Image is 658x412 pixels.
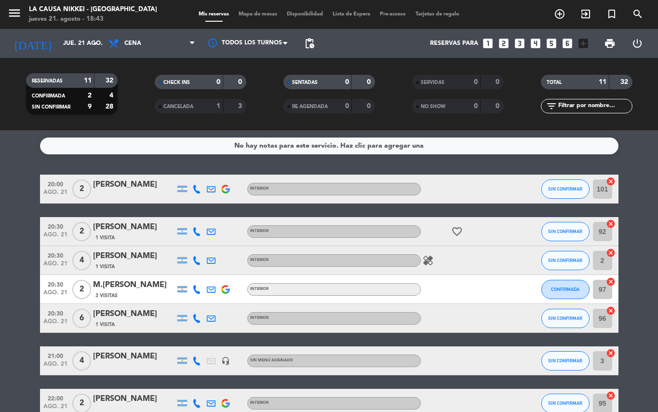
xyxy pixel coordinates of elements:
span: CANCELADA [163,104,193,109]
span: SIN CONFIRMAR [548,316,582,321]
strong: 4 [109,92,115,99]
i: looks_3 [513,37,526,50]
i: [DATE] [7,33,58,54]
strong: 0 [474,79,478,85]
div: No hay notas para este servicio. Haz clic para agregar una [234,140,424,151]
i: headset_mic [221,357,230,365]
button: SIN CONFIRMAR [541,222,590,241]
span: INTERIOR [250,401,269,405]
span: CONFIRMADA [551,287,579,292]
strong: 0 [367,79,373,85]
i: looks_one [482,37,494,50]
i: cancel [606,306,616,316]
span: 3 Visitas [95,292,118,300]
input: Filtrar por nombre... [557,101,632,111]
strong: 1 [216,103,220,110]
span: Mapa de mesas [234,12,282,17]
strong: 0 [496,79,501,85]
i: arrow_drop_down [90,38,101,49]
span: 22:00 [43,392,67,403]
div: [PERSON_NAME] [93,250,175,262]
span: NO SHOW [421,104,445,109]
i: healing [422,255,434,266]
button: SIN CONFIRMAR [541,179,590,199]
strong: 0 [474,103,478,110]
span: INTERIOR [250,187,269,191]
button: SIN CONFIRMAR [541,351,590,371]
i: add_circle_outline [554,8,565,20]
i: cancel [606,177,616,186]
div: jueves 21. agosto - 18:43 [29,14,157,24]
span: ago. 21 [43,261,67,272]
span: SIN CONFIRMAR [548,258,582,263]
span: 20:30 [43,307,67,318]
strong: 32 [620,79,630,85]
span: 6 [72,309,91,328]
strong: 0 [345,103,349,110]
i: looks_4 [529,37,542,50]
img: google-logo.png [221,285,230,294]
span: 1 Visita [95,321,115,329]
span: SIN CONFIRMAR [548,400,582,406]
img: google-logo.png [221,399,230,408]
span: ago. 21 [43,289,67,301]
span: CONFIRMADA [32,94,65,98]
i: turned_in_not [606,8,618,20]
i: menu [7,6,22,20]
button: menu [7,6,22,24]
span: SIN CONFIRMAR [32,105,70,110]
i: looks_6 [561,37,574,50]
span: INTERIOR [250,258,269,262]
span: 20:30 [43,249,67,261]
i: cancel [606,277,616,287]
strong: 3 [238,103,244,110]
i: exit_to_app [580,8,591,20]
i: filter_list [546,100,557,112]
span: SENTADAS [292,80,318,85]
span: INTERIOR [250,316,269,320]
span: 21:00 [43,350,67,361]
span: 4 [72,251,91,270]
button: SIN CONFIRMAR [541,309,590,328]
span: Sin menú asignado [250,358,293,362]
strong: 28 [106,103,115,110]
span: Pre-acceso [375,12,411,17]
span: 2 [72,280,91,299]
strong: 0 [345,79,349,85]
span: Mis reservas [194,12,234,17]
button: CONFIRMADA [541,280,590,299]
span: ago. 21 [43,361,67,372]
span: ago. 21 [43,189,67,200]
strong: 0 [238,79,244,85]
span: 2 [72,222,91,241]
i: cancel [606,348,616,358]
span: 2 [72,179,91,199]
div: [PERSON_NAME] [93,393,175,405]
strong: 11 [84,77,92,84]
span: 1 Visita [95,234,115,242]
div: [PERSON_NAME] [93,221,175,233]
span: ago. 21 [43,318,67,330]
span: SIN CONFIRMAR [548,229,582,234]
span: 4 [72,351,91,371]
i: cancel [606,219,616,229]
i: favorite_border [451,226,463,237]
span: INTERIOR [250,287,269,291]
div: LOG OUT [623,29,651,58]
div: La Causa Nikkei - [GEOGRAPHIC_DATA] [29,5,157,14]
i: search [632,8,644,20]
span: 1 Visita [95,263,115,271]
span: TOTAL [547,80,562,85]
span: Cena [124,40,141,47]
i: looks_5 [545,37,558,50]
button: SIN CONFIRMAR [541,251,590,270]
i: power_settings_new [631,38,643,49]
span: Tarjetas de regalo [411,12,464,17]
span: RE AGENDADA [292,104,328,109]
span: INTERIOR [250,229,269,233]
i: cancel [606,248,616,258]
div: M.[PERSON_NAME] [93,279,175,291]
strong: 0 [216,79,220,85]
span: ago. 21 [43,232,67,243]
span: 20:30 [43,278,67,289]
